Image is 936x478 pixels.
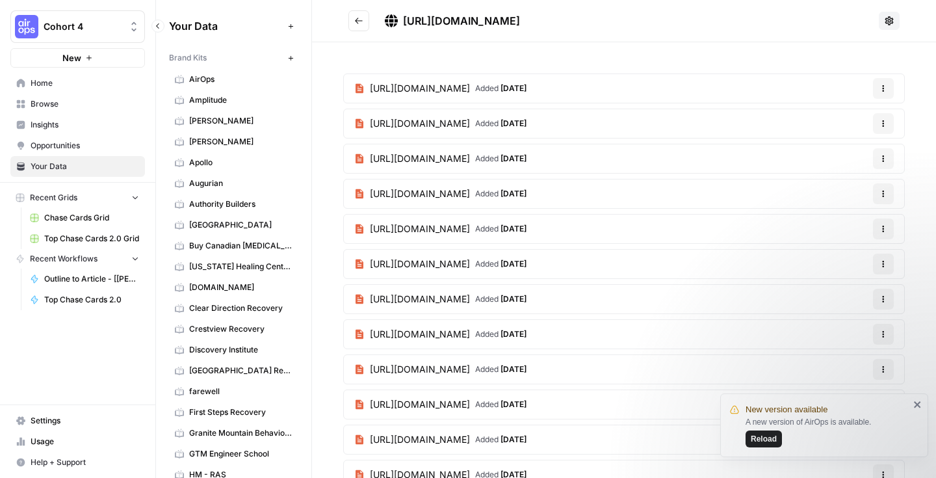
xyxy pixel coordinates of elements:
span: [URL][DOMAIN_NAME] [370,293,470,306]
span: [DATE] [500,153,526,163]
a: [GEOGRAPHIC_DATA] [169,215,298,235]
span: [PERSON_NAME] [189,136,292,148]
span: [URL][DOMAIN_NAME] [370,398,470,411]
span: Brand Kits [169,52,207,64]
a: Buy Canadian [MEDICAL_DATA] [169,235,298,256]
span: [DATE] [500,118,526,128]
button: New [10,48,145,68]
span: [DATE] [500,294,526,304]
span: [URL][DOMAIN_NAME] [370,222,470,235]
a: farewell [169,381,298,402]
a: Top Chase Cards 2.0 [24,289,145,310]
span: Your Data [169,18,283,34]
span: Opportunities [31,140,139,152]
span: AirOps [189,73,292,85]
a: [URL][DOMAIN_NAME]Added [DATE] [344,74,537,103]
span: Added [475,293,526,305]
a: [URL][DOMAIN_NAME]Added [DATE] [344,144,537,173]
span: Clear Direction Recovery [189,302,292,314]
span: [US_STATE] Healing Centers [189,261,292,272]
span: Settings [31,415,139,427]
a: Authority Builders [169,194,298,215]
a: [URL][DOMAIN_NAME]Added [DATE] [344,320,537,349]
span: Authority Builders [189,198,292,210]
span: Recent Workflows [30,253,97,265]
span: [DATE] [500,399,526,409]
span: Added [475,83,526,94]
a: [US_STATE] Healing Centers [169,256,298,277]
span: [DATE] [500,189,526,198]
span: Added [475,118,526,129]
a: Top Chase Cards 2.0 Grid [24,228,145,249]
span: [URL][DOMAIN_NAME] [370,187,470,200]
span: Chase Cards Grid [44,212,139,224]
span: [URL][DOMAIN_NAME] [370,82,470,95]
span: Top Chase Cards 2.0 Grid [44,233,139,245]
button: Recent Grids [10,188,145,207]
a: First Steps Recovery [169,402,298,423]
span: Added [475,153,526,165]
a: [PERSON_NAME] [169,131,298,152]
button: Go back [348,10,369,31]
a: [URL][DOMAIN_NAME]Added [DATE] [344,390,537,419]
span: New [62,51,81,64]
a: [PERSON_NAME] [169,111,298,131]
span: Added [475,399,526,410]
span: Added [475,328,526,340]
span: Added [475,223,526,235]
button: Workspace: Cohort 4 [10,10,145,43]
span: Added [475,364,526,375]
span: [URL][DOMAIN_NAME] [370,117,470,130]
a: Amplitude [169,90,298,111]
a: Browse [10,94,145,114]
a: Outline to Article - [[PERSON_NAME]'s Version] [24,269,145,289]
a: [URL][DOMAIN_NAME]Added [DATE] [344,355,537,384]
span: Added [475,188,526,200]
span: [DATE] [500,83,526,93]
span: Amplitude [189,94,292,106]
span: [DATE] [500,364,526,374]
span: [DATE] [500,329,526,339]
span: [URL][DOMAIN_NAME] [370,258,470,271]
a: [GEOGRAPHIC_DATA] Recovery [169,360,298,381]
span: Insights [31,119,139,131]
span: Granite Mountain Behavioral Healthcare [189,427,292,439]
span: [GEOGRAPHIC_DATA] Recovery [189,365,292,377]
a: Discovery Institute [169,339,298,360]
span: Outline to Article - [[PERSON_NAME]'s Version] [44,273,139,285]
span: [PERSON_NAME] [189,115,292,127]
span: First Steps Recovery [189,406,292,418]
a: Chase Cards Grid [24,207,145,228]
span: [URL][DOMAIN_NAME] [403,14,520,27]
span: Added [475,434,526,445]
span: [GEOGRAPHIC_DATA] [189,219,292,231]
span: [DATE] [500,259,526,269]
span: Home [31,77,139,89]
span: Browse [31,98,139,110]
a: [URL][DOMAIN_NAME]Added [DATE] [344,215,537,243]
a: Usage [10,431,145,452]
button: Help + Support [10,452,145,473]
span: [URL][DOMAIN_NAME] [370,433,470,446]
span: [URL][DOMAIN_NAME] [370,363,470,376]
span: Recent Grids [30,192,77,204]
span: GTM Engineer School [189,448,292,460]
a: Insights [10,114,145,135]
span: [DATE] [500,224,526,233]
span: Usage [31,436,139,447]
a: Clear Direction Recovery [169,298,298,319]
a: Augurian [169,173,298,194]
span: farewell [189,386,292,397]
span: Help + Support [31,457,139,468]
a: Home [10,73,145,94]
span: Your Data [31,161,139,172]
a: Your Data [10,156,145,177]
span: [DATE] [500,434,526,444]
span: Augurian [189,178,292,189]
a: Apollo [169,152,298,173]
a: [URL][DOMAIN_NAME]Added [DATE] [344,250,537,278]
span: Buy Canadian [MEDICAL_DATA] [189,240,292,252]
span: [DOMAIN_NAME] [189,282,292,293]
span: Discovery Institute [189,344,292,356]
span: Added [475,258,526,270]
